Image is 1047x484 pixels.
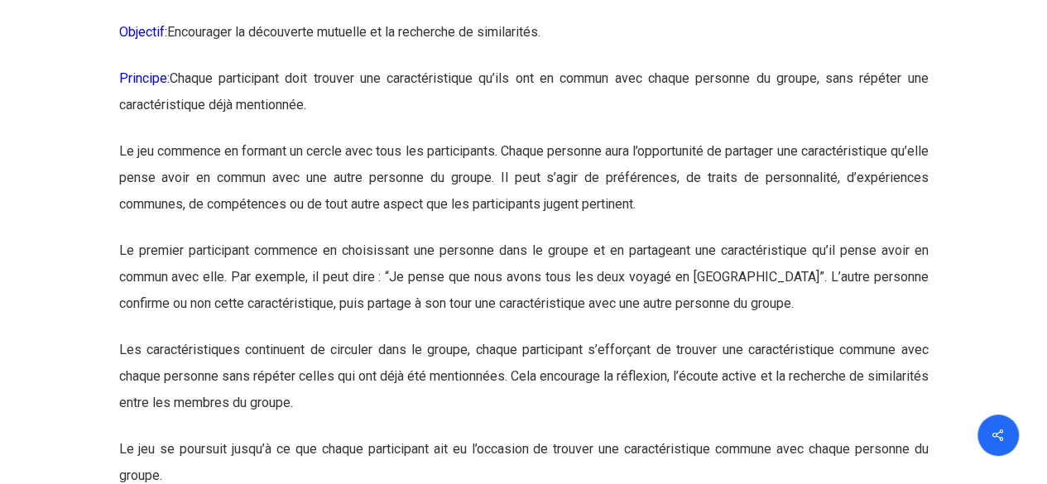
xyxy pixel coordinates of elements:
p: Chaque participant doit trouver une caractéristique qu’ils ont en commun avec chaque personne du ... [119,65,929,138]
span: Principe: [119,70,170,86]
p: Le premier participant commence en choisissant une personne dans le groupe et en partageant une c... [119,237,929,337]
p: Le jeu commence en formant un cercle avec tous les participants. Chaque personne aura l’opportuni... [119,138,929,237]
p: Encourager la découverte mutuelle et la recherche de similarités. [119,19,929,65]
span: Objectif: [119,24,167,40]
p: Les caractéristiques continuent de circuler dans le groupe, chaque participant s’efforçant de tro... [119,337,929,436]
